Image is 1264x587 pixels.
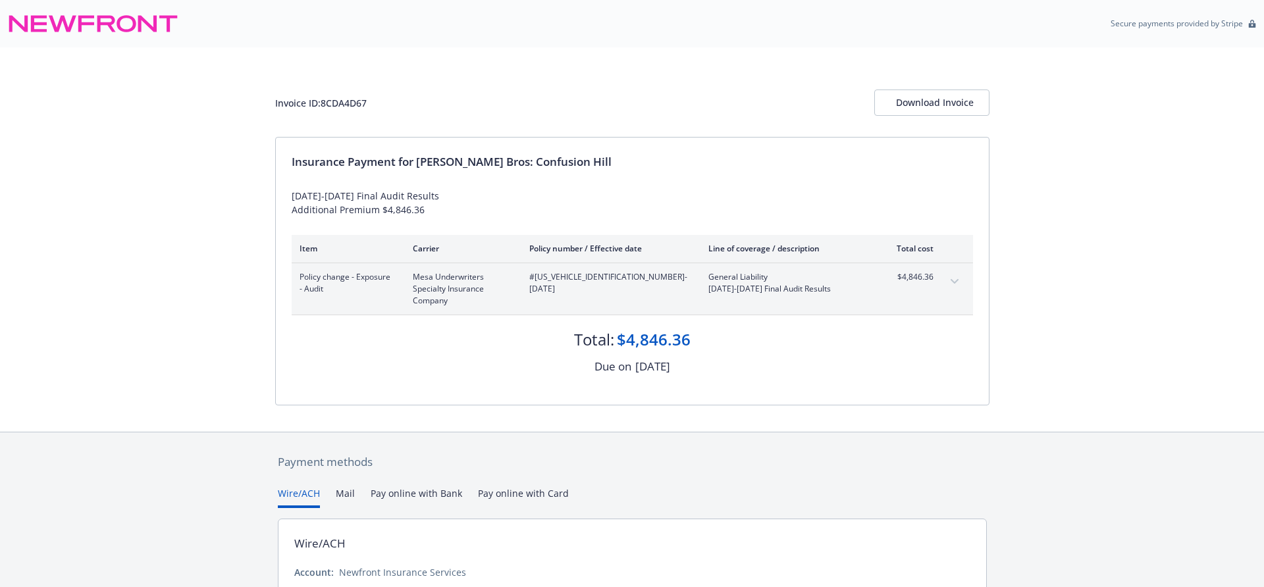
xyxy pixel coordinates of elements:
div: Newfront Insurance Services [339,565,466,579]
div: Wire/ACH [294,535,346,552]
button: expand content [944,271,965,292]
div: Invoice ID: 8CDA4D67 [275,96,367,110]
span: General Liability [708,271,863,283]
div: $4,846.36 [617,328,691,351]
div: [DATE] [635,358,670,375]
span: General Liability[DATE]-[DATE] Final Audit Results [708,271,863,295]
div: Item [300,243,392,254]
button: Download Invoice [874,89,989,116]
div: Total cost [884,243,934,254]
div: Line of coverage / description [708,243,863,254]
div: Policy change - Exposure - AuditMesa Underwriters Specialty Insurance Company#[US_VEHICLE_IDENTIF... [292,263,973,315]
div: [DATE]-[DATE] Final Audit Results Additional Premium $4,846.36 [292,189,973,217]
span: Policy change - Exposure - Audit [300,271,392,295]
div: Policy number / Effective date [529,243,687,254]
div: Account: [294,565,334,579]
div: Download Invoice [896,90,968,115]
button: Mail [336,486,355,508]
div: Insurance Payment for [PERSON_NAME] Bros: Confusion Hill [292,153,973,170]
button: Pay online with Card [478,486,569,508]
div: Total: [574,328,614,351]
span: Mesa Underwriters Specialty Insurance Company [413,271,508,307]
button: Pay online with Bank [371,486,462,508]
button: Wire/ACH [278,486,320,508]
div: Payment methods [278,453,987,471]
div: Due on [594,358,631,375]
span: #[US_VEHICLE_IDENTIFICATION_NUMBER] - [DATE] [529,271,687,295]
span: [DATE]-[DATE] Final Audit Results [708,283,863,295]
p: Secure payments provided by Stripe [1111,18,1243,29]
div: Carrier [413,243,508,254]
span: $4,846.36 [884,271,934,283]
